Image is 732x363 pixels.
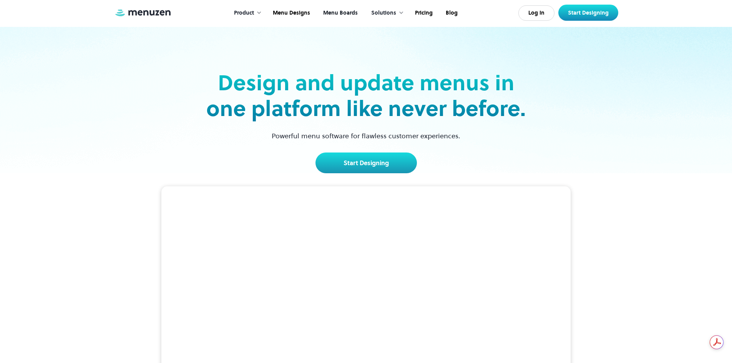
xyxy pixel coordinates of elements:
[226,1,266,25] div: Product
[558,5,618,21] a: Start Designing
[316,1,364,25] a: Menu Boards
[234,9,254,17] div: Product
[204,70,528,121] h2: Design and update menus in one platform like never before.
[518,5,554,21] a: Log In
[266,1,316,25] a: Menu Designs
[408,1,438,25] a: Pricing
[438,1,463,25] a: Blog
[315,152,417,173] a: Start Designing
[371,9,396,17] div: Solutions
[364,1,408,25] div: Solutions
[262,131,470,141] p: Powerful menu software for flawless customer experiences.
